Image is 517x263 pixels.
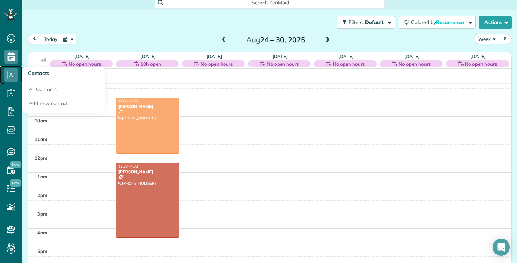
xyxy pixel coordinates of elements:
button: Week [475,34,499,44]
span: No open hours [399,60,431,67]
span: 1pm [37,174,47,179]
button: Actions [479,16,512,29]
div: Open Intercom Messenger [493,239,510,256]
span: No open hours [333,60,365,67]
span: No open hours [69,60,101,67]
span: 10h open [140,60,161,67]
a: [DATE] [338,53,354,59]
span: No open hours [267,60,299,67]
span: 9:00 - 12:00 [118,99,138,103]
span: 3pm [37,211,47,217]
a: [DATE] [470,53,486,59]
a: [DATE] [404,53,420,59]
a: [DATE] [206,53,222,59]
span: 4pm [37,230,47,235]
span: No open hours [201,60,233,67]
span: Filters: [349,19,364,25]
span: Default [365,19,384,25]
span: Contacts [28,70,49,76]
span: 12pm [34,155,47,161]
a: [DATE] [140,53,156,59]
span: Recurrence [436,19,465,25]
span: New [10,161,21,168]
span: 10am [34,118,47,123]
a: [DATE] [273,53,288,59]
span: 2pm [37,192,47,198]
div: [PERSON_NAME] [118,169,177,174]
button: Colored byRecurrence [399,16,476,29]
span: 12:30 - 4:30 [118,164,138,169]
h2: 24 – 30, 2025 [231,36,321,44]
span: New [10,179,21,187]
button: next [498,34,512,44]
a: [DATE] [74,53,90,59]
button: Filters: Default [337,16,395,29]
span: 5pm [37,248,47,254]
button: today [41,34,61,44]
span: 11am [34,136,47,142]
span: Colored by [411,19,466,25]
a: Add new contact [22,97,105,113]
span: No open hours [465,60,497,67]
a: All Contacts [22,80,105,97]
span: Aug [246,35,260,44]
button: prev [28,34,41,44]
a: Filters: Default [333,16,395,29]
div: [PERSON_NAME] [118,104,177,109]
